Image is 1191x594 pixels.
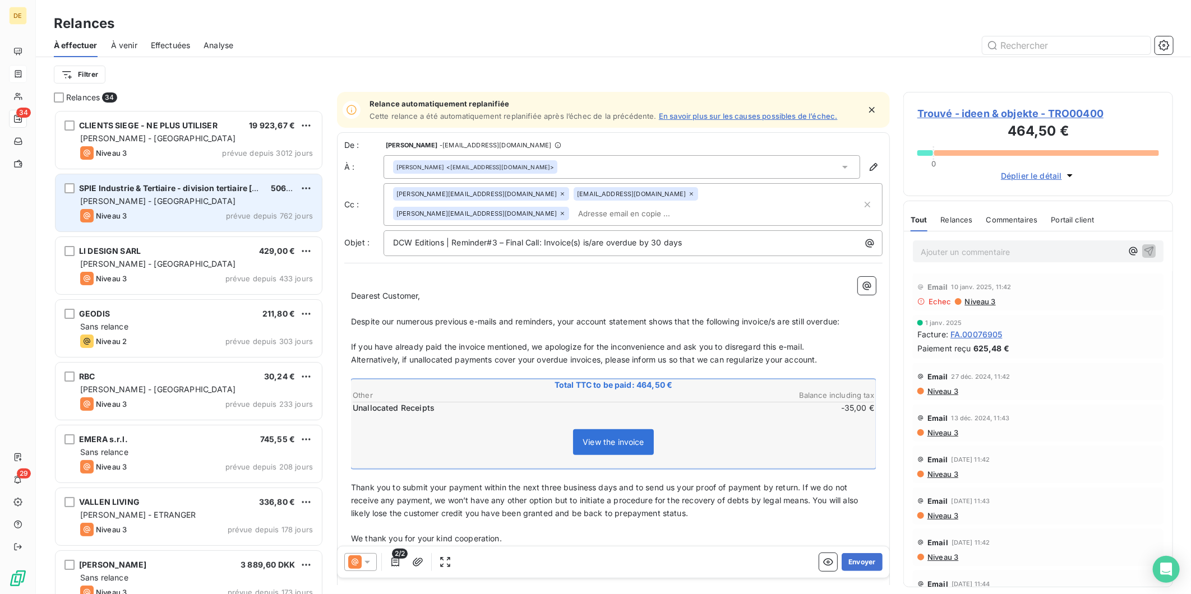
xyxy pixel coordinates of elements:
span: 2/2 [392,549,408,559]
span: [PERSON_NAME] - [GEOGRAPHIC_DATA] [80,259,236,268]
span: [PERSON_NAME] - ETRANGER [80,510,196,519]
span: 211,80 € [262,309,295,318]
h3: Relances [54,13,114,34]
img: Logo LeanPay [9,569,27,587]
span: Niveau 3 [926,511,958,520]
span: Niveau 3 [96,148,127,157]
span: Trouvé - ideen & objekte - TRO00400 [917,106,1159,121]
span: prévue depuis 208 jours [225,462,313,471]
span: Despite our numerous previous e-mails and reminders, your account statement shows that the follow... [351,317,839,326]
span: FA.00076905 [950,328,1003,340]
span: RBC [79,372,95,381]
span: Niveau 3 [96,274,127,283]
span: LI DESIGN SARL [79,246,141,256]
div: <[EMAIL_ADDRESS][DOMAIN_NAME]> [396,163,554,171]
span: [DATE] 11:43 [952,498,990,504]
span: View the invoice [583,437,644,447]
label: À : [344,161,384,173]
span: 34 [102,92,117,103]
span: Email [927,455,948,464]
span: [DATE] 11:42 [952,456,990,463]
span: Relances [66,92,100,103]
span: Analyse [204,40,233,51]
span: Dearest Customer, [351,291,421,300]
span: Alternatively, if unallocated payments cover your overdue invoices, please inform us so that we c... [351,355,818,364]
span: EMERA s.r.l. [79,434,128,444]
span: À venir [111,40,137,51]
span: Unallocated Receipts [353,402,805,414]
span: prévue depuis 762 jours [226,211,313,220]
span: Facture : [917,328,948,340]
span: Niveau 3 [96,462,127,471]
span: Niveau 3 [926,553,958,561]
span: [EMAIL_ADDRESS][DOMAIN_NAME] [577,191,686,197]
span: 745,55 € [260,434,295,444]
span: Email [927,372,948,381]
span: Niveau 3 [96,211,127,220]
span: 506,16 € [271,183,304,193]
input: Adresse email en copie ... [574,205,703,222]
span: Cette relance a été automatiquement replanifiée après l’échec de la précédente. [370,112,657,120]
span: SPIE Industrie & Tertiaire - division tertiaire [GEOGRAPHIC_DATA] [79,183,333,193]
span: Sans relance [80,322,128,331]
span: Echec [929,297,952,306]
span: 34 [16,108,31,118]
span: [DATE] 11:42 [952,539,990,546]
span: Paiement reçu [917,342,971,354]
span: Niveau 2 [96,337,127,346]
span: Commentaires [986,215,1038,224]
span: prévue depuis 233 jours [225,400,313,409]
span: 29 [17,468,31,479]
span: DCW Editions | Reminder#3 – Final Call: Invoice(s) is/are overdue by 30 days [393,238,682,247]
span: Other [353,391,799,400]
span: 625,48 € [973,342,1009,354]
a: En savoir plus sur les causes possibles de l’échec. [659,112,838,120]
div: DE [9,7,27,25]
span: [PERSON_NAME] - [GEOGRAPHIC_DATA] [80,196,236,206]
span: Déplier le détail [1001,170,1062,182]
span: [PERSON_NAME] - [GEOGRAPHIC_DATA] [80,133,236,143]
span: -35,00 € [807,402,874,414]
label: Cc : [344,199,384,210]
span: prévue depuis 303 jours [225,337,313,346]
span: [DATE] 11:44 [952,581,990,587]
span: 0 [931,159,936,168]
span: Niveau 3 [926,428,958,437]
span: If you have already paid the invoice mentioned, we apologize for the inconvenience and ask you to... [351,342,804,351]
span: Sans relance [80,573,128,582]
span: Email [927,538,948,547]
span: [PERSON_NAME] [386,142,437,148]
button: Envoyer [842,553,883,571]
input: Rechercher [982,36,1151,54]
button: Déplier le détail [998,169,1079,182]
span: Thank you to submit your payment within the next three business days and to send us your proof of... [351,482,860,518]
div: grid [54,110,324,594]
span: [PERSON_NAME] - [GEOGRAPHIC_DATA] [80,384,236,394]
span: VALLEN LIVING [79,497,140,507]
span: Niveau 3 [964,297,996,306]
span: prévue depuis 3012 jours [222,148,313,157]
span: Relances [941,215,973,224]
span: Total TTC to be paid: 464,50 € [353,379,874,391]
span: Tout [911,215,927,224]
span: 13 déc. 2024, 11:43 [952,415,1010,421]
button: Filtrer [54,66,105,83]
span: Sans relance [80,447,128,457]
span: 336,80 € [259,497,295,507]
span: CLIENTS SIEGE - NE PLUS UTILISER [79,120,218,130]
span: 19 923,67 € [249,120,295,130]
span: 30,24 € [264,372,295,381]
span: Email [927,282,948,291]
span: 10 janv. 2025, 11:42 [952,284,1012,290]
span: [PERSON_NAME] [79,560,146,569]
span: Email [927,579,948,588]
span: prévue depuis 178 jours [228,525,313,534]
span: Relance automatiquement replanifiée [370,99,838,108]
span: [PERSON_NAME][EMAIL_ADDRESS][DOMAIN_NAME] [396,210,557,217]
span: Niveau 3 [926,470,958,479]
span: Effectuées [151,40,191,51]
span: Email [927,496,948,505]
span: - [EMAIL_ADDRESS][DOMAIN_NAME] [440,142,551,148]
span: 3 889,60 DKK [241,560,295,569]
span: Niveau 3 [96,400,127,409]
